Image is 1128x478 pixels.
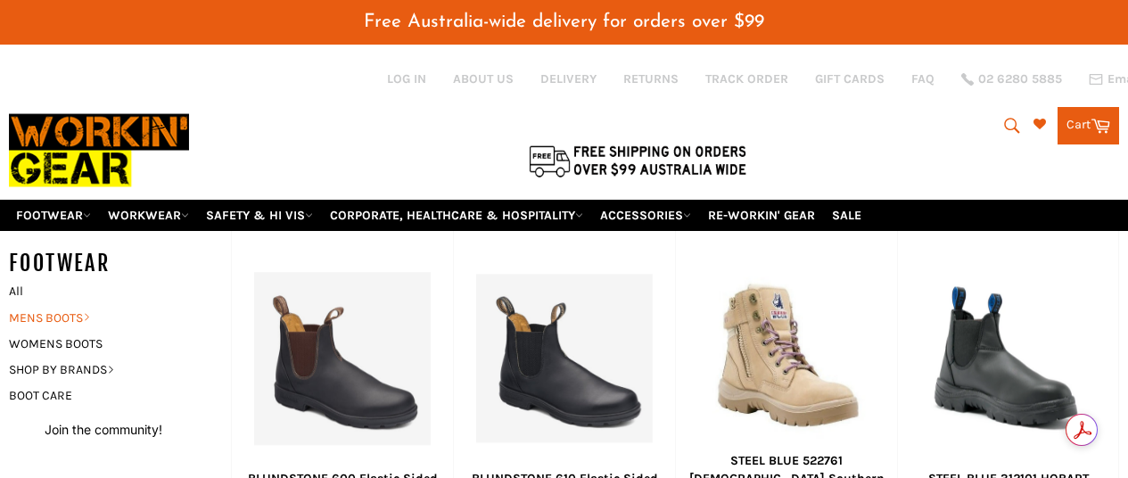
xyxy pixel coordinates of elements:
a: Cart [1058,107,1119,144]
a: FAQ [911,70,935,87]
a: SAFETY & HI VIS [199,200,320,231]
img: STEEL BLUE 522761 Ladies Southern Cross Zip Safety Boot - Workin Gear [698,270,875,447]
a: RE-WORKIN' GEAR [701,200,822,231]
img: BLUNDSTONE 610 Elastic Sided Boot - Non Safety - Workin Gear [476,274,653,442]
a: DELIVERY [540,70,597,87]
a: ACCESSORIES [593,200,698,231]
img: Workin Gear leaders in Workwear, Safety Boots, PPE, Uniforms. Australia's No.1 in Workwear [9,102,189,199]
span: Free Australia-wide delivery for orders over $99 [364,12,764,31]
a: SALE [825,200,869,231]
span: 02 6280 5885 [978,73,1062,86]
img: Flat $9.95 shipping Australia wide [526,142,749,179]
img: BLUNDSTONE 600 Elastic Sided Boot - Non Safety (Brown) - Workin Gear [254,272,431,445]
a: FOOTWEAR [9,200,98,231]
a: ABOUT US [453,70,514,87]
a: Log in [387,71,426,87]
a: WORKWEAR [101,200,196,231]
a: 02 6280 5885 [961,73,1062,86]
a: RETURNS [623,70,679,87]
h5: FOOTWEAR [9,249,231,278]
a: CORPORATE, HEALTHCARE & HOSPITALITY [323,200,590,231]
a: TRACK ORDER [705,70,788,87]
button: Join the community! [45,422,162,437]
img: STEEL BLUE 312101 HOBART ELASTIC SIDED BOOT - Workin' Gear [920,280,1096,437]
a: GIFT CARDS [815,70,885,87]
